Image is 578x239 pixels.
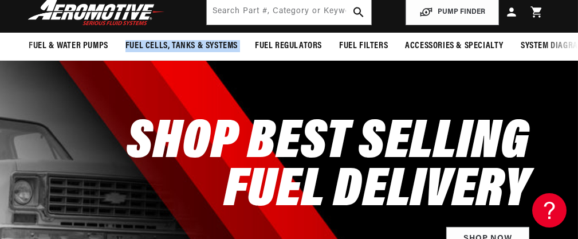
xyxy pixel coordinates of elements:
[339,40,388,52] span: Fuel Filters
[396,33,512,60] summary: Accessories & Specialty
[125,40,238,52] span: Fuel Cells, Tanks & Systems
[246,33,331,60] summary: Fuel Regulators
[29,40,108,52] span: Fuel & Water Pumps
[331,33,396,60] summary: Fuel Filters
[127,119,529,216] h2: SHOP BEST SELLING FUEL DELIVERY
[20,33,117,60] summary: Fuel & Water Pumps
[117,33,246,60] summary: Fuel Cells, Tanks & Systems
[255,40,322,52] span: Fuel Regulators
[405,40,504,52] span: Accessories & Specialty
